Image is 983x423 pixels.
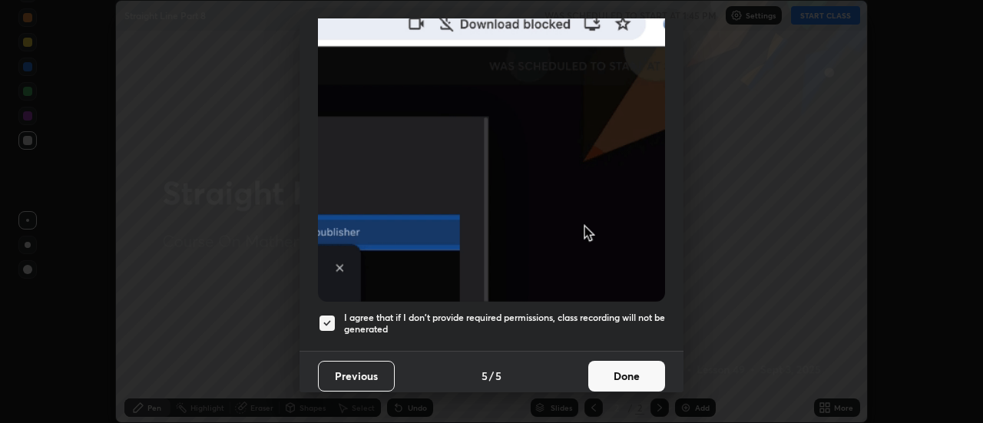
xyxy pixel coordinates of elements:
button: Previous [318,361,395,392]
h4: / [489,368,494,384]
h4: 5 [495,368,501,384]
h5: I agree that if I don't provide required permissions, class recording will not be generated [344,312,665,335]
h4: 5 [482,368,488,384]
button: Done [588,361,665,392]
